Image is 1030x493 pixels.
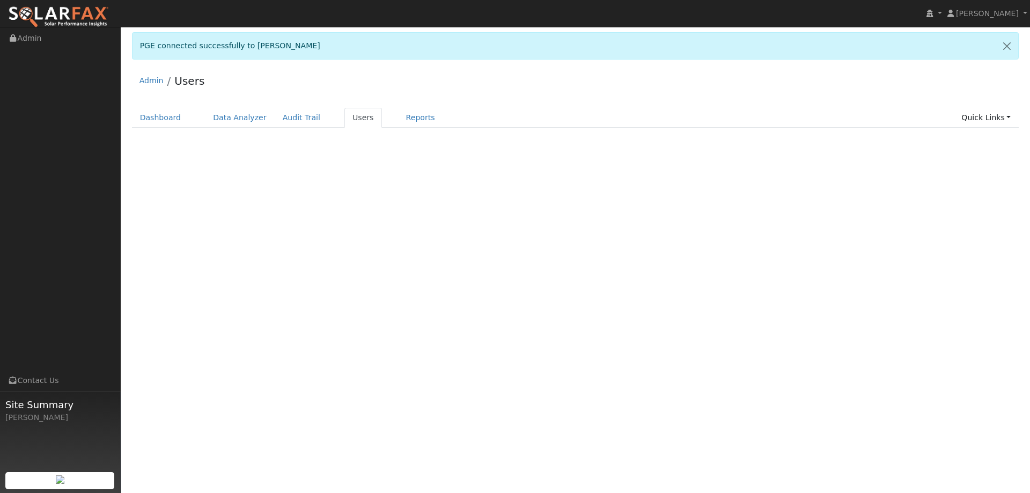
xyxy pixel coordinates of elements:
[956,9,1019,18] span: [PERSON_NAME]
[132,32,1019,60] div: PGE connected successfully to [PERSON_NAME]
[5,398,115,412] span: Site Summary
[8,6,109,28] img: SolarFax
[132,108,189,128] a: Dashboard
[205,108,275,128] a: Data Analyzer
[139,76,164,85] a: Admin
[344,108,382,128] a: Users
[996,33,1018,59] a: Close
[174,75,204,87] a: Users
[56,475,64,484] img: retrieve
[275,108,328,128] a: Audit Trail
[398,108,443,128] a: Reports
[5,412,115,423] div: [PERSON_NAME]
[953,108,1019,128] a: Quick Links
